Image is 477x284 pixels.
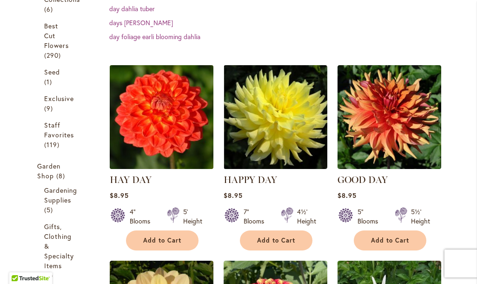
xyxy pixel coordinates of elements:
button: Add to Cart [354,230,426,250]
span: Add to Cart [143,237,181,244]
a: Best Cut Flowers [44,21,68,60]
a: Garden Shop [37,161,75,181]
span: Seed [44,68,60,76]
span: 3 [44,270,55,280]
a: day foliage earli blooming dahlia [109,32,200,41]
img: HAPPY DAY [224,65,327,169]
button: Add to Cart [126,230,199,250]
span: $8.95 [110,191,129,200]
a: Gardening Supplies [44,185,68,215]
div: 5" Blooms [358,207,384,226]
span: 5 [44,205,55,215]
a: Gifts, Clothing &amp; Specialty Items [44,222,68,280]
a: Seed [44,67,68,87]
button: Add to Cart [240,230,312,250]
a: Exclusive [44,94,68,113]
a: day dahlia tuber [109,4,155,13]
iframe: Launch Accessibility Center [7,251,33,277]
span: 1 [44,77,54,87]
span: $8.95 [224,191,243,200]
span: Staff Favorites [44,121,74,139]
div: 7" Blooms [244,207,270,226]
span: Add to Cart [257,237,295,244]
span: 290 [44,50,63,60]
a: Staff Favorites [44,120,68,149]
a: GOOD DAY [338,162,441,171]
img: GOOD DAY [338,65,441,169]
div: 4½' Height [297,207,316,226]
a: days [PERSON_NAME] [109,18,173,27]
span: 9 [44,103,55,113]
span: 6 [44,4,55,14]
span: Add to Cart [371,237,409,244]
span: 119 [44,140,62,149]
a: GOOD DAY [338,174,388,185]
span: Garden Shop [37,162,60,180]
span: Best Cut Flowers [44,21,69,50]
span: Exclusive [44,94,74,103]
a: HAY DAY [110,162,213,171]
a: HAY DAY [110,174,152,185]
span: Gifts, Clothing & Specialty Items [44,222,74,270]
span: 8 [56,171,67,181]
span: Gardening Supplies [44,186,77,204]
a: HAPPY DAY [224,162,327,171]
span: $8.95 [338,191,357,200]
img: HAY DAY [107,62,216,171]
div: 5½' Height [411,207,430,226]
a: HAPPY DAY [224,174,277,185]
div: 5' Height [183,207,202,226]
div: 4" Blooms [130,207,156,226]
